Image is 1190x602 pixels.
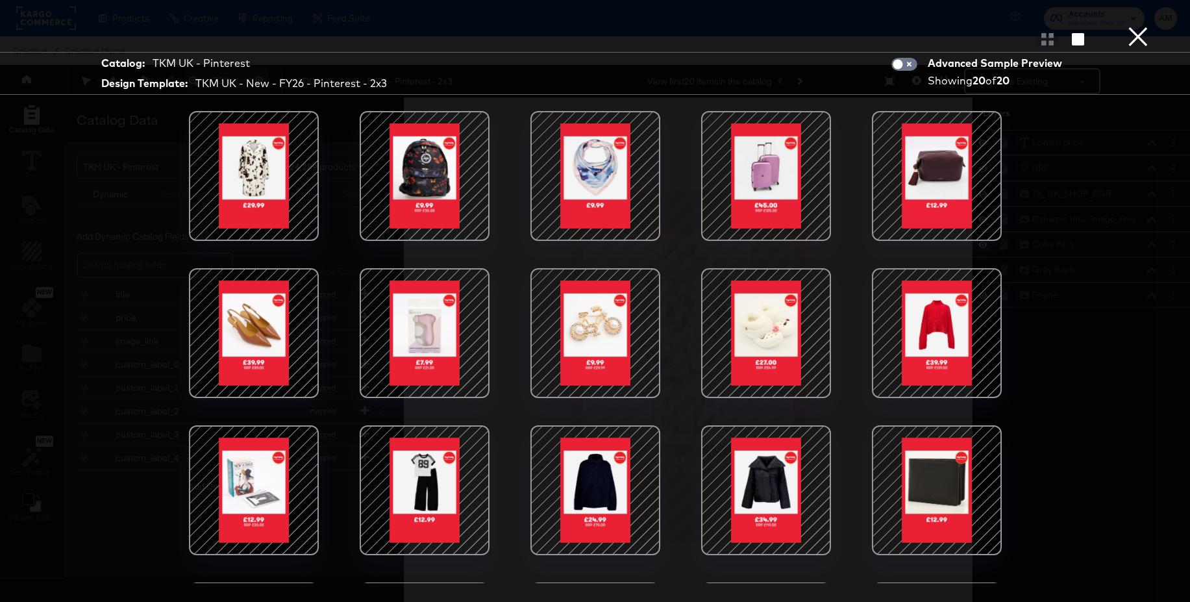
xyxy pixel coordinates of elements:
[101,56,145,71] strong: Catalog:
[928,73,1067,88] div: Showing of
[928,56,1067,71] div: Advanced Sample Preview
[973,74,985,87] strong: 20
[101,76,188,91] strong: Design Template:
[153,56,250,71] div: TKM UK - Pinterest
[997,74,1010,87] strong: 20
[195,76,387,91] div: TKM UK - New - FY26 - Pinterest - 2x3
